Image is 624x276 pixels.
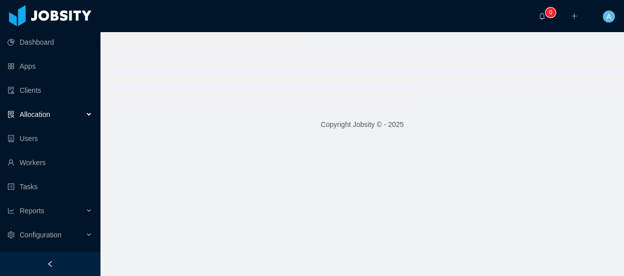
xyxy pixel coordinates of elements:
[8,80,92,100] a: icon: auditClients
[539,13,546,20] i: icon: bell
[20,110,50,118] span: Allocation
[546,8,556,18] sup: 0
[8,56,92,76] a: icon: appstoreApps
[8,231,15,238] i: icon: setting
[20,207,44,215] span: Reports
[8,111,15,118] i: icon: solution
[8,207,15,214] i: icon: line-chart
[571,13,578,20] i: icon: plus
[8,153,92,173] a: icon: userWorkers
[100,107,624,142] footer: Copyright Jobsity © - 2025
[20,231,61,239] span: Configuration
[8,32,92,52] a: icon: pie-chartDashboard
[606,11,611,23] span: A
[8,128,92,149] a: icon: robotUsers
[8,177,92,197] a: icon: profileTasks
